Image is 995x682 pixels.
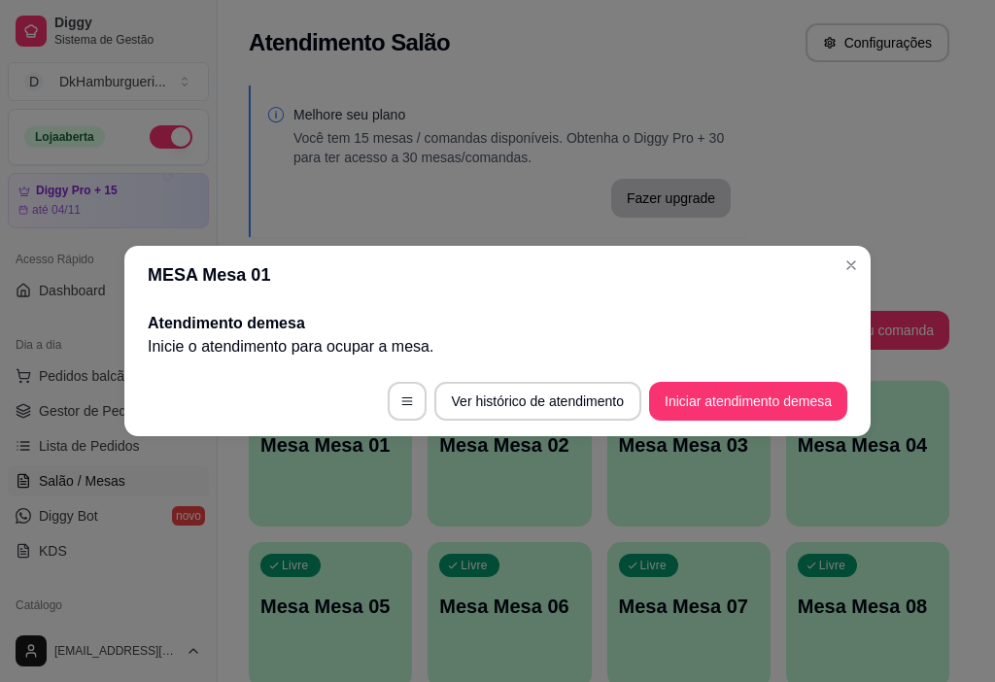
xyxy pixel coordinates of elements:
button: Ver histórico de atendimento [434,382,641,421]
h2: Atendimento de mesa [148,312,847,335]
button: Close [836,250,867,281]
button: Iniciar atendimento demesa [649,382,847,421]
header: MESA Mesa 01 [124,246,871,304]
p: Inicie o atendimento para ocupar a mesa . [148,335,847,358]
